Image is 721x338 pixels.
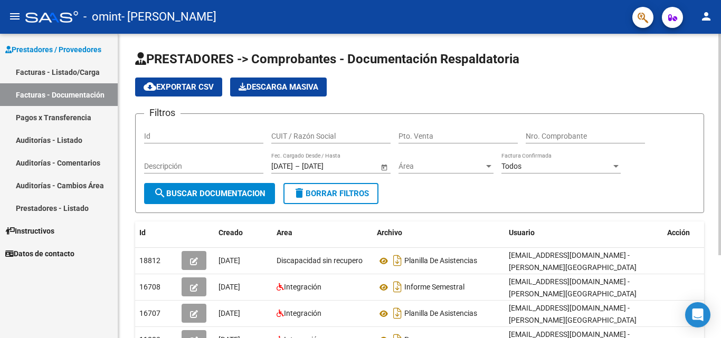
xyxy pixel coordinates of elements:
i: Descargar documento [391,305,404,322]
span: Creado [219,228,243,237]
span: Planilla De Asistencias [404,257,477,265]
span: [DATE] [219,283,240,291]
input: Start date [271,162,293,171]
span: Descarga Masiva [239,82,318,92]
span: Archivo [377,228,402,237]
datatable-header-cell: Area [272,221,373,244]
span: Acción [667,228,690,237]
span: – [295,162,300,171]
span: [EMAIL_ADDRESS][DOMAIN_NAME] - [PERSON_NAME][GEOGRAPHIC_DATA] [PERSON_NAME][GEOGRAPHIC_DATA] [509,304,637,336]
span: Datos de contacto [5,248,74,259]
span: Planilla De Asistencias [404,310,477,318]
i: Descargar documento [391,278,404,295]
span: [DATE] [219,309,240,317]
span: Borrar Filtros [293,189,369,198]
div: Open Intercom Messenger [685,302,710,327]
app-download-masive: Descarga masiva de comprobantes (adjuntos) [230,78,327,96]
datatable-header-cell: Id [135,221,177,244]
span: Exportar CSV [144,82,214,92]
span: - [PERSON_NAME] [121,5,216,28]
span: Integración [284,283,321,291]
i: Descargar documento [391,252,404,269]
span: [EMAIL_ADDRESS][DOMAIN_NAME] - [PERSON_NAME][GEOGRAPHIC_DATA] [PERSON_NAME][GEOGRAPHIC_DATA] [509,277,637,310]
span: Área [399,162,484,171]
span: 16708 [139,283,160,291]
datatable-header-cell: Archivo [373,221,505,244]
span: Id [139,228,146,237]
mat-icon: menu [8,10,21,23]
input: End date [302,162,354,171]
span: Instructivos [5,225,54,237]
datatable-header-cell: Acción [663,221,716,244]
span: Prestadores / Proveedores [5,44,101,55]
button: Borrar Filtros [283,183,378,204]
span: PRESTADORES -> Comprobantes - Documentación Respaldatoria [135,52,519,66]
mat-icon: search [154,187,166,199]
mat-icon: cloud_download [144,80,156,93]
span: [EMAIL_ADDRESS][DOMAIN_NAME] - [PERSON_NAME][GEOGRAPHIC_DATA] [PERSON_NAME][GEOGRAPHIC_DATA] [509,251,637,284]
span: Integración [284,309,321,317]
h3: Filtros [144,105,181,120]
span: - omint [83,5,121,28]
button: Exportar CSV [135,78,222,96]
span: Area [277,228,292,237]
button: Descarga Masiva [230,78,327,96]
button: Open calendar [378,161,390,172]
span: Usuario [509,228,535,237]
span: 18812 [139,256,160,265]
mat-icon: person [700,10,713,23]
span: Buscar Documentacion [154,189,265,198]
span: 16707 [139,309,160,317]
mat-icon: delete [293,187,306,199]
span: Informe Semestral [404,283,464,292]
button: Buscar Documentacion [144,183,275,204]
datatable-header-cell: Usuario [505,221,663,244]
span: Todos [501,162,521,170]
datatable-header-cell: Creado [214,221,272,244]
span: Discapacidad sin recupero [277,256,363,265]
span: [DATE] [219,256,240,265]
